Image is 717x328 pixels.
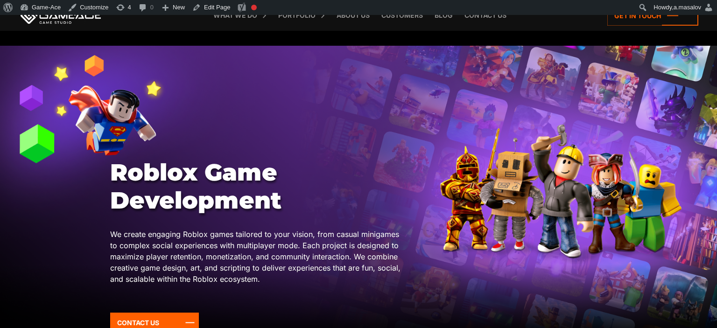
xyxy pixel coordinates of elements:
[110,159,408,215] h1: Roblox Game Development
[674,4,701,11] span: a.masalov
[607,6,698,26] a: Get in touch
[251,5,257,10] div: Focus keyphrase not set
[110,229,408,285] p: We create engaging Roblox games tailored to your vision, from casual minigames to complex social ...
